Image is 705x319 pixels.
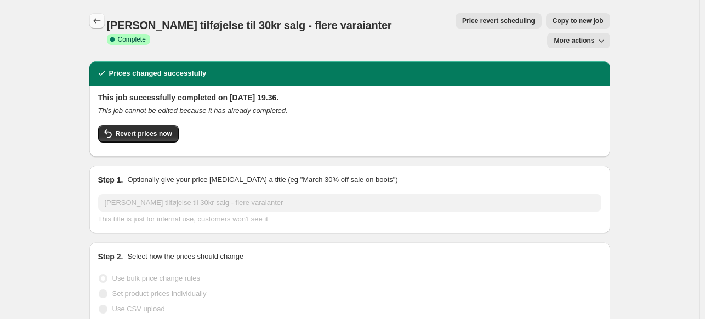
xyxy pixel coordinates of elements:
input: 30% off holiday sale [98,194,601,212]
h2: Step 1. [98,174,123,185]
p: Select how the prices should change [127,251,243,262]
span: [PERSON_NAME] tilføjelse til 30kr salg - flere varaianter [107,19,392,31]
p: Optionally give your price [MEDICAL_DATA] a title (eg "March 30% off sale on boots") [127,174,397,185]
span: Copy to new job [553,16,604,25]
button: Revert prices now [98,125,179,143]
span: Revert prices now [116,129,172,138]
button: Price revert scheduling [456,13,542,29]
button: More actions [547,33,610,48]
h2: This job successfully completed on [DATE] 19.36. [98,92,601,103]
span: Use CSV upload [112,305,165,313]
span: Complete [118,35,146,44]
i: This job cannot be edited because it has already completed. [98,106,288,115]
span: Use bulk price change rules [112,274,200,282]
span: Price revert scheduling [462,16,535,25]
span: Set product prices individually [112,289,207,298]
h2: Prices changed successfully [109,68,207,79]
button: Copy to new job [546,13,610,29]
button: Price change jobs [89,13,105,29]
h2: Step 2. [98,251,123,262]
span: More actions [554,36,594,45]
span: This title is just for internal use, customers won't see it [98,215,268,223]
